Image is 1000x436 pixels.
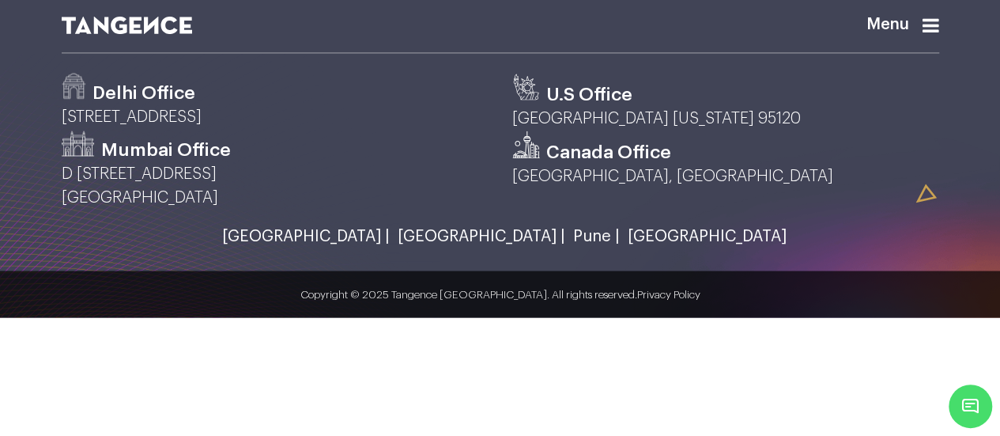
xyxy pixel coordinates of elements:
[390,227,565,245] a: [GEOGRAPHIC_DATA] |
[949,385,992,428] span: Chat Widget
[620,227,787,245] a: [GEOGRAPHIC_DATA]
[62,162,489,210] p: D [STREET_ADDRESS] [GEOGRAPHIC_DATA]
[546,83,632,107] h3: U.S Office
[62,73,86,99] img: Path-529.png
[101,138,231,162] h3: Mumbai Office
[512,131,540,158] img: canada.svg
[62,105,489,129] p: [STREET_ADDRESS]
[512,73,540,100] img: us.svg
[214,227,390,245] a: [GEOGRAPHIC_DATA] |
[92,82,195,105] h3: Delhi Office
[512,107,939,131] p: [GEOGRAPHIC_DATA] [US_STATE] 95120
[637,289,700,299] a: Privacy Policy
[546,141,671,165] h3: Canada Office
[62,131,95,156] img: Path-530.png
[565,227,620,245] a: Pune |
[512,165,939,188] p: [GEOGRAPHIC_DATA], [GEOGRAPHIC_DATA]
